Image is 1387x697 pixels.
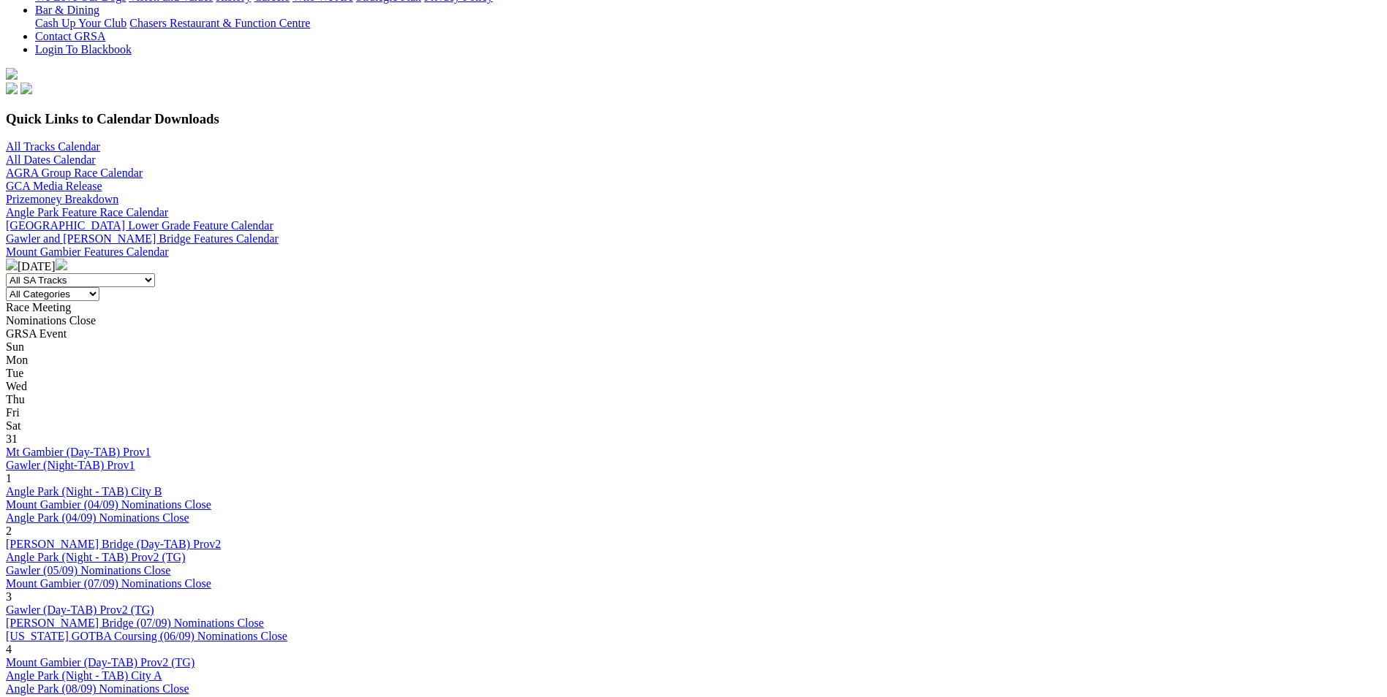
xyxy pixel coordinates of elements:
a: Contact GRSA [35,30,105,42]
div: Sat [6,419,1381,433]
div: Nominations Close [6,314,1381,327]
div: Thu [6,393,1381,406]
a: All Dates Calendar [6,153,96,166]
a: Mount Gambier (Day-TAB) Prov2 (TG) [6,656,194,669]
img: chevron-right-pager-white.svg [56,259,67,270]
a: [PERSON_NAME] Bridge (Day-TAB) Prov2 [6,538,221,550]
div: Fri [6,406,1381,419]
a: Bar & Dining [35,4,99,16]
a: Angle Park (Night - TAB) City A [6,669,162,682]
a: Login To Blackbook [35,43,132,56]
span: 31 [6,433,18,445]
a: [GEOGRAPHIC_DATA] Lower Grade Feature Calendar [6,219,273,232]
a: Angle Park Feature Race Calendar [6,206,168,218]
a: Mount Gambier Features Calendar [6,245,169,258]
a: Mt Gambier (Day-TAB) Prov1 [6,446,151,458]
a: GCA Media Release [6,180,102,192]
a: Gawler (Night-TAB) Prov1 [6,459,135,471]
img: facebook.svg [6,83,18,94]
a: Angle Park (Night - TAB) Prov2 (TG) [6,551,186,563]
a: Gawler (Day-TAB) Prov2 (TG) [6,603,154,616]
a: [US_STATE] GOTBA Coursing (06/09) Nominations Close [6,630,287,642]
div: Race Meeting [6,301,1381,314]
div: Mon [6,354,1381,367]
img: logo-grsa-white.png [6,68,18,80]
a: AGRA Group Race Calendar [6,167,143,179]
a: Prizemoney Breakdown [6,193,118,205]
span: 3 [6,590,12,603]
a: Cash Up Your Club [35,17,126,29]
span: 1 [6,472,12,484]
a: All Tracks Calendar [6,140,100,153]
div: Bar & Dining [35,17,1381,30]
div: [DATE] [6,259,1381,273]
a: Angle Park (Night - TAB) City B [6,485,162,498]
a: Angle Park (04/09) Nominations Close [6,511,189,524]
div: Wed [6,380,1381,393]
a: Mount Gambier (07/09) Nominations Close [6,577,211,590]
div: Tue [6,367,1381,380]
div: GRSA Event [6,327,1381,340]
h3: Quick Links to Calendar Downloads [6,111,1381,127]
img: chevron-left-pager-white.svg [6,259,18,270]
a: Angle Park (08/09) Nominations Close [6,682,189,695]
a: Chasers Restaurant & Function Centre [129,17,310,29]
a: Gawler and [PERSON_NAME] Bridge Features Calendar [6,232,279,245]
div: Sun [6,340,1381,354]
img: twitter.svg [20,83,32,94]
a: [PERSON_NAME] Bridge (07/09) Nominations Close [6,617,264,629]
span: 4 [6,643,12,655]
span: 2 [6,525,12,537]
a: Mount Gambier (04/09) Nominations Close [6,498,211,511]
a: Gawler (05/09) Nominations Close [6,564,170,576]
